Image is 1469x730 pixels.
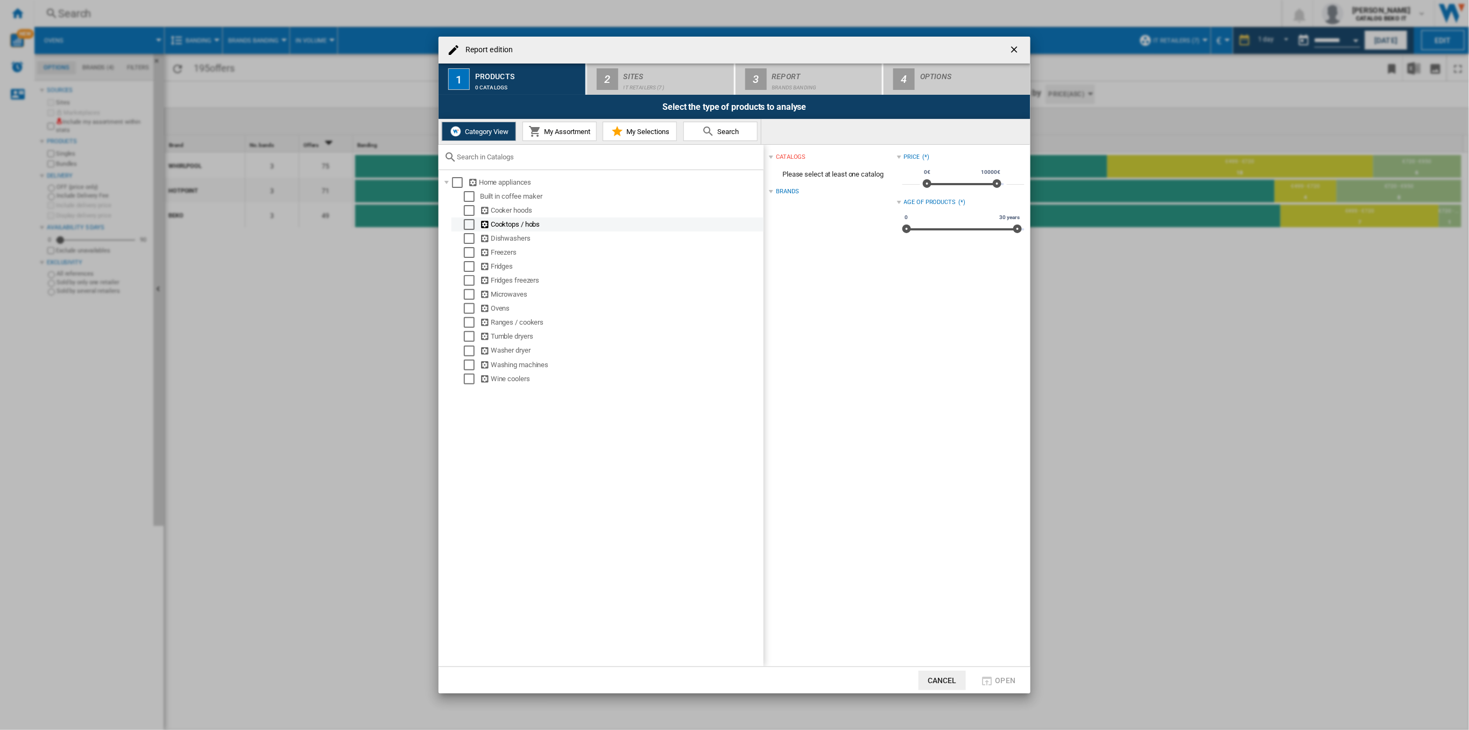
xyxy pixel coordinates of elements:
[522,122,597,141] button: My Assortment
[736,64,884,95] button: 3 Report Brands banding
[884,64,1030,95] button: 4 Options
[745,68,767,90] div: 3
[464,247,480,258] md-checkbox: Select
[460,45,513,55] h4: Report edition
[715,128,739,136] span: Search
[904,153,920,162] div: Price
[772,68,878,79] div: Report
[457,153,758,161] input: Search in Catalogs
[464,317,480,328] md-checkbox: Select
[452,177,468,188] md-checkbox: Select
[480,289,762,300] div: Microwaves
[448,68,470,90] div: 1
[920,68,1026,79] div: Options
[1009,44,1022,57] ng-md-icon: getI18NText('BUTTONS.CLOSE_DIALOG')
[776,187,799,196] div: Brands
[624,128,669,136] span: My Selections
[893,68,915,90] div: 4
[980,168,1002,177] span: 10000€
[998,213,1021,222] span: 30 years
[464,374,480,384] md-checkbox: Select
[439,95,1030,119] div: Select the type of products to analyse
[541,128,590,136] span: My Assortment
[923,168,933,177] span: 0€
[464,219,480,230] md-checkbox: Select
[480,191,762,202] div: Built in coffee maker
[772,79,878,90] div: Brands banding
[480,261,762,272] div: Fridges
[439,37,1030,693] md-dialog: Report edition ...
[624,79,730,90] div: IT Retailers (7)
[480,360,762,370] div: Washing machines
[464,205,480,216] md-checkbox: Select
[442,122,516,141] button: Category View
[480,345,762,356] div: Washer dryer
[995,676,1016,685] span: Open
[464,345,480,356] md-checkbox: Select
[480,303,762,314] div: Ovens
[464,303,480,314] md-checkbox: Select
[776,153,806,162] div: catalogs
[769,164,896,185] span: Please select at least one catalog
[597,68,618,90] div: 2
[468,177,762,188] div: Home appliances
[464,289,480,300] md-checkbox: Select
[475,79,581,90] div: 0 catalogs
[464,331,480,342] md-checkbox: Select
[480,317,762,328] div: Ranges / cookers
[464,233,480,244] md-checkbox: Select
[1005,39,1026,61] button: getI18NText('BUTTONS.CLOSE_DIALOG')
[480,247,762,258] div: Freezers
[919,671,966,690] button: Cancel
[480,233,762,244] div: Dishwashers
[464,191,480,202] md-checkbox: Select
[683,122,758,141] button: Search
[480,219,762,230] div: Cooktops / hobs
[480,374,762,384] div: Wine coolers
[603,122,677,141] button: My Selections
[475,68,581,79] div: Products
[587,64,735,95] button: 2 Sites IT Retailers (7)
[480,205,762,216] div: Cooker hoods
[480,275,762,286] div: Fridges freezers
[464,275,480,286] md-checkbox: Select
[480,331,762,342] div: Tumble dryers
[903,213,910,222] span: 0
[449,125,462,138] img: wiser-icon-white.png
[464,360,480,370] md-checkbox: Select
[904,198,956,207] div: Age of products
[439,64,587,95] button: 1 Products 0 catalogs
[974,671,1022,690] button: Open
[464,261,480,272] md-checkbox: Select
[624,68,730,79] div: Sites
[462,128,508,136] span: Category View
